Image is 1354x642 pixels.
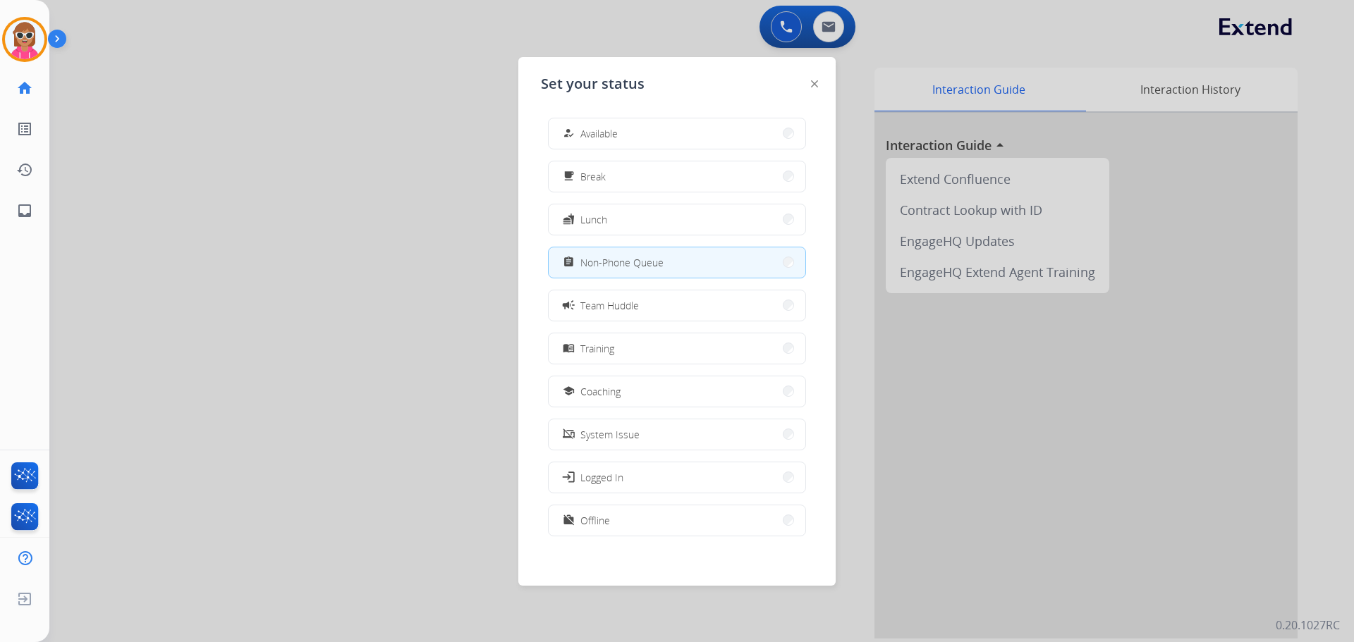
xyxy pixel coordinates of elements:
[580,212,607,227] span: Lunch
[580,384,621,399] span: Coaching
[580,513,610,528] span: Offline
[1276,617,1340,634] p: 0.20.1027RC
[580,126,618,141] span: Available
[541,74,645,94] span: Set your status
[563,428,575,440] mat-icon: phonelink_off
[549,161,805,192] button: Break
[549,118,805,149] button: Available
[563,385,575,397] mat-icon: school
[580,470,623,485] span: Logged In
[549,419,805,450] button: System Issue
[561,470,575,484] mat-icon: login
[16,121,33,137] mat-icon: list_alt
[563,214,575,226] mat-icon: fastfood
[563,257,575,268] mat-icon: assignment
[5,20,44,59] img: avatar
[549,376,805,407] button: Coaching
[561,298,575,312] mat-icon: campaign
[549,333,805,364] button: Training
[16,161,33,178] mat-icon: history
[580,341,614,356] span: Training
[563,342,575,354] mat-icon: menu_book
[549,505,805,536] button: Offline
[549,462,805,493] button: Logged In
[16,80,33,97] mat-icon: home
[549,247,805,278] button: Non-Phone Queue
[811,80,818,87] img: close-button
[549,204,805,235] button: Lunch
[580,427,640,442] span: System Issue
[16,202,33,219] mat-icon: inbox
[580,255,664,270] span: Non-Phone Queue
[563,171,575,183] mat-icon: free_breakfast
[549,290,805,321] button: Team Huddle
[580,169,606,184] span: Break
[563,514,575,526] mat-icon: work_off
[563,128,575,140] mat-icon: how_to_reg
[580,298,639,313] span: Team Huddle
